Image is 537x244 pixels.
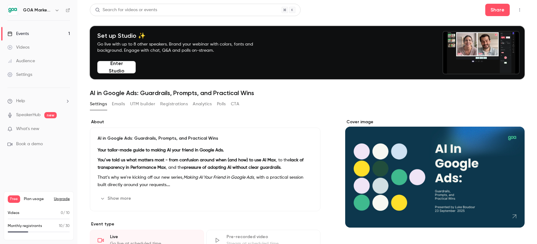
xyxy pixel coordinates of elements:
[8,210,20,216] p: Videos
[7,31,29,37] div: Events
[98,194,135,203] button: Show more
[59,224,63,228] span: 10
[24,197,50,202] span: Plan usage
[485,4,510,16] button: Share
[90,221,320,227] p: Event type
[345,119,525,125] label: Cover image
[160,99,188,109] button: Registrations
[97,61,136,73] button: Enter Studio
[7,44,29,50] div: Videos
[97,32,268,39] h4: Set up Studio ✨
[345,119,525,228] section: Cover image
[184,165,280,170] strong: pressure of adopting AI without clear guardrails
[16,141,43,147] span: Book a demo
[54,197,70,202] button: Upgrade
[217,99,226,109] button: Polls
[97,41,268,54] p: Go live with up to 8 other speakers. Brand your webinar with colors, fonts and background. Engage...
[8,5,18,15] img: GOA Marketing
[110,234,196,240] div: Live
[44,112,57,118] span: new
[90,119,320,125] label: About
[59,223,70,229] p: / 30
[61,211,63,215] span: 0
[98,156,313,171] p: , to the , and the .
[98,158,276,162] strong: You’ve told us what matters most - from confusion around when (and how) to use AI Max
[98,135,313,142] p: AI in Google Ads: Guardrails, Prompts, and Practical Wins
[7,72,32,78] div: Settings
[98,174,313,189] p: That’s why we’re kicking off our new series, , with a practical session built directly around you...
[112,99,125,109] button: Emails
[183,175,254,180] em: Making AI Your Friend in Google Ads
[7,58,35,64] div: Audience
[61,210,70,216] p: / 10
[16,98,25,104] span: Help
[231,99,239,109] button: CTA
[90,89,525,97] h1: AI in Google Ads: Guardrails, Prompts, and Practical Wins
[90,99,107,109] button: Settings
[23,7,52,13] h6: GOA Marketing
[95,7,157,13] div: Search for videos or events
[16,112,41,118] a: SpeakerHub
[98,148,224,152] strong: Your tailor-made guide to making AI your friend in Google Ads.
[8,195,20,203] span: Free
[130,99,155,109] button: UTM builder
[16,126,39,132] span: What's new
[227,234,313,240] div: Pre-recorded video
[8,223,42,229] p: Monthly registrants
[193,99,212,109] button: Analytics
[7,98,70,104] li: help-dropdown-opener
